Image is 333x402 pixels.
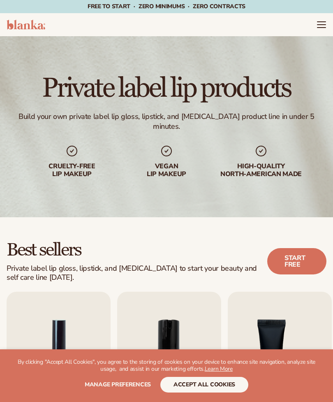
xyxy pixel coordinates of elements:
span: Manage preferences [85,381,151,388]
button: Manage preferences [85,377,151,393]
button: accept all cookies [160,377,248,393]
a: Start free [267,248,326,274]
div: Private label lip gloss, lipstick, and [MEDICAL_DATA] to start your beauty and self care line [DA... [7,264,267,282]
div: Vegan lip makeup [125,163,208,178]
h1: Private label lip products [42,75,291,102]
summary: Menu [317,20,326,30]
a: Learn More [205,365,233,373]
p: By clicking "Accept All Cookies", you agree to the storing of cookies on your device to enhance s... [16,359,317,373]
div: Cruelty-free lip makeup [31,163,113,178]
img: logo [7,20,45,30]
div: Build your own private label lip gloss, lipstick, and [MEDICAL_DATA] product line in under 5 minu... [7,112,326,131]
h2: Best sellers [7,240,267,259]
div: High-quality North-american made [220,163,302,178]
span: Free to start · ZERO minimums · ZERO contracts [88,2,245,10]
